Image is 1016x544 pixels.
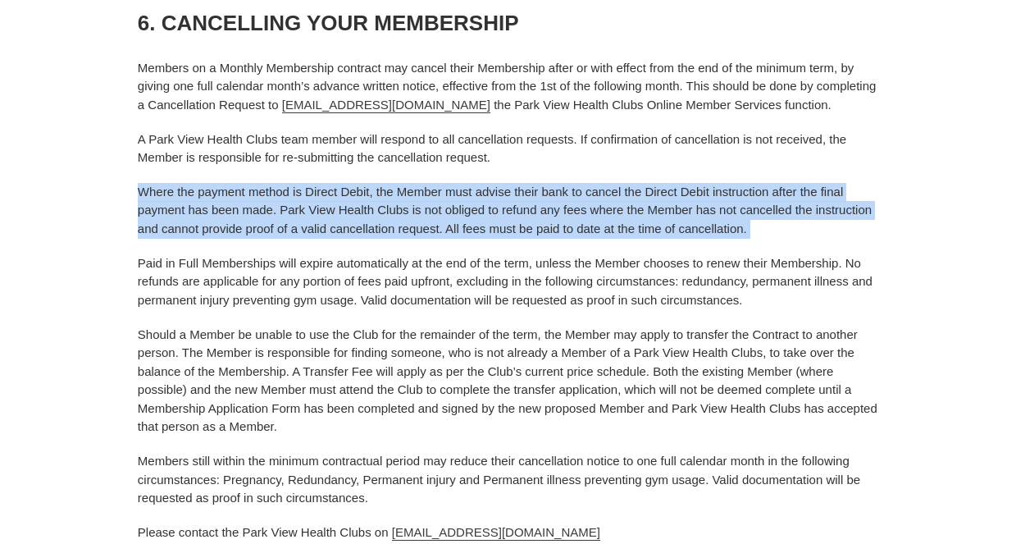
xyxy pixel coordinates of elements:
[138,523,878,542] p: Please contact the Park View Health Clubs on
[138,59,878,115] p: Members on a Monthly Membership contract may cancel their Membership after or with effect from th...
[138,254,878,310] p: Paid in Full Memberships will expire automatically at the end of the term, unless the Member choo...
[282,98,490,113] a: [EMAIL_ADDRESS][DOMAIN_NAME]
[392,525,600,541] a: [EMAIL_ADDRESS][DOMAIN_NAME]
[138,452,878,508] p: Members still within the minimum contractual period may reduce their cancellation notice to one f...
[138,130,878,167] p: A Park View Health Clubs team member will respond to all cancellation requests. If confirmation o...
[138,11,878,36] h3: 6. CANCELLING YOUR MEMBERSHIP
[138,326,878,437] p: Should a Member be unable to use the Club for the remainder of the term, the Member may apply to ...
[138,183,878,239] p: Where the payment method is Direct Debit, the Member must advise their bank to cancel the Direct ...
